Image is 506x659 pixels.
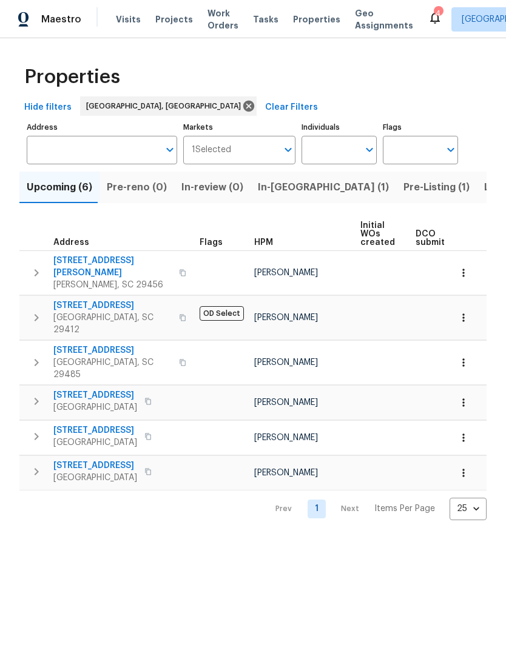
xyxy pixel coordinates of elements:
[53,389,137,401] span: [STREET_ADDRESS]
[254,238,273,247] span: HPM
[383,124,458,131] label: Flags
[27,124,177,131] label: Address
[260,96,323,119] button: Clear Filters
[200,306,244,321] span: OD Select
[53,255,172,279] span: [STREET_ADDRESS][PERSON_NAME]
[53,472,137,484] span: [GEOGRAPHIC_DATA]
[53,460,137,472] span: [STREET_ADDRESS]
[254,313,318,322] span: [PERSON_NAME]
[280,141,297,158] button: Open
[258,179,389,196] span: In-[GEOGRAPHIC_DATA] (1)
[254,269,318,277] span: [PERSON_NAME]
[253,15,278,24] span: Tasks
[19,96,76,119] button: Hide filters
[403,179,470,196] span: Pre-Listing (1)
[308,500,326,518] a: Goto page 1
[53,279,172,291] span: [PERSON_NAME], SC 29456
[360,221,395,247] span: Initial WOs created
[27,179,92,196] span: Upcoming (6)
[302,124,377,131] label: Individuals
[80,96,257,116] div: [GEOGRAPHIC_DATA], [GEOGRAPHIC_DATA]
[53,344,172,356] span: [STREET_ADDRESS]
[254,358,318,367] span: [PERSON_NAME]
[264,498,487,520] nav: Pagination Navigation
[107,179,167,196] span: Pre-reno (0)
[41,13,81,25] span: Maestro
[53,424,137,437] span: [STREET_ADDRESS]
[434,7,442,19] div: 4
[86,100,246,112] span: [GEOGRAPHIC_DATA], [GEOGRAPHIC_DATA]
[192,145,231,155] span: 1 Selected
[200,238,223,247] span: Flags
[374,503,435,515] p: Items Per Page
[450,493,487,524] div: 25
[293,13,340,25] span: Properties
[207,7,238,32] span: Work Orders
[155,13,193,25] span: Projects
[116,13,141,25] span: Visits
[53,238,89,247] span: Address
[53,437,137,449] span: [GEOGRAPHIC_DATA]
[53,312,172,336] span: [GEOGRAPHIC_DATA], SC 29412
[265,100,318,115] span: Clear Filters
[181,179,243,196] span: In-review (0)
[254,433,318,442] span: [PERSON_NAME]
[254,469,318,477] span: [PERSON_NAME]
[53,356,172,381] span: [GEOGRAPHIC_DATA], SC 29485
[53,401,137,413] span: [GEOGRAPHIC_DATA]
[183,124,296,131] label: Markets
[24,100,72,115] span: Hide filters
[53,299,172,312] span: [STREET_ADDRESS]
[24,71,120,83] span: Properties
[442,141,459,158] button: Open
[361,141,378,158] button: Open
[161,141,178,158] button: Open
[254,398,318,407] span: [PERSON_NAME]
[355,7,413,32] span: Geo Assignments
[416,230,459,247] span: DCO submitted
